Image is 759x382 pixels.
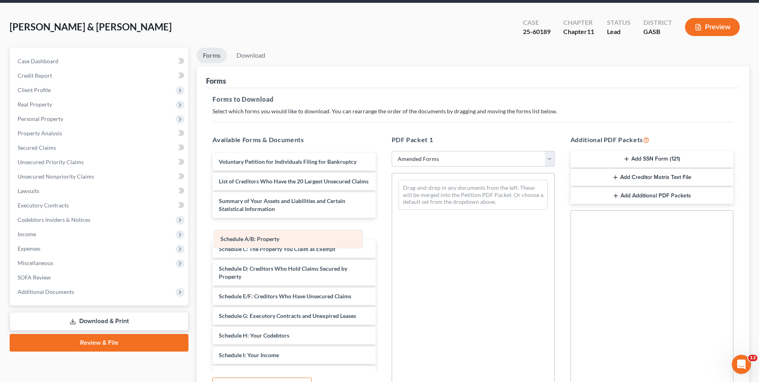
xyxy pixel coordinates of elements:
[643,27,672,36] div: GASB
[18,72,52,79] span: Credit Report
[18,159,84,165] span: Unsecured Priority Claims
[18,259,53,266] span: Miscellaneous
[748,355,757,361] span: 12
[18,231,36,237] span: Income
[11,126,188,141] a: Property Analysis
[571,135,733,145] h5: Additional PDF Packets
[196,48,227,63] a: Forms
[18,216,90,223] span: Codebtors Insiders & Notices
[18,86,51,93] span: Client Profile
[587,28,594,35] span: 11
[10,334,188,352] a: Review & File
[10,312,188,331] a: Download & Print
[571,187,733,204] button: Add Additional PDF Packets
[220,235,279,242] span: Schedule A/B: Property
[571,151,733,168] button: Add SSN Form (121)
[219,352,279,358] span: Schedule I: Your Income
[18,130,62,137] span: Property Analysis
[18,274,51,281] span: SOFA Review
[18,245,40,252] span: Expenses
[10,21,172,32] span: [PERSON_NAME] & [PERSON_NAME]
[392,135,555,145] h5: PDF Packet 1
[18,115,63,122] span: Personal Property
[399,180,548,210] div: Drag-and-drop in any documents from the left. These will be merged into the Petition PDF Packet. ...
[219,265,347,280] span: Schedule D: Creditors Who Hold Claims Secured by Property
[563,27,594,36] div: Chapter
[607,18,631,27] div: Status
[212,135,375,145] h5: Available Forms & Documents
[219,312,356,319] span: Schedule G: Executory Contracts and Unexpired Leases
[18,144,56,151] span: Secured Claims
[219,332,289,339] span: Schedule H: Your Codebtors
[219,178,368,185] span: List of Creditors Who Have the 20 Largest Unsecured Claims
[212,107,733,115] p: Select which forms you would like to download. You can rearrange the order of the documents by dr...
[563,18,594,27] div: Chapter
[11,184,188,198] a: Lawsuits
[18,173,94,180] span: Unsecured Nonpriority Claims
[11,169,188,184] a: Unsecured Nonpriority Claims
[219,293,351,300] span: Schedule E/F: Creditors Who Have Unsecured Claims
[11,270,188,285] a: SOFA Review
[523,27,551,36] div: 25-60189
[11,155,188,169] a: Unsecured Priority Claims
[18,202,69,209] span: Executory Contracts
[18,288,74,295] span: Additional Documents
[11,198,188,213] a: Executory Contracts
[523,18,551,27] div: Case
[11,68,188,83] a: Credit Report
[685,18,740,36] button: Preview
[206,76,226,86] div: Forms
[219,158,356,165] span: Voluntary Petition for Individuals Filing for Bankruptcy
[18,101,52,108] span: Real Property
[212,94,733,104] h5: Forms to Download
[18,187,39,194] span: Lawsuits
[643,18,672,27] div: District
[11,141,188,155] a: Secured Claims
[732,355,751,374] iframe: Intercom live chat
[230,48,272,63] a: Download
[18,58,58,64] span: Case Dashboard
[571,169,733,186] button: Add Creditor Matrix Text File
[219,197,345,212] span: Summary of Your Assets and Liabilities and Certain Statistical Information
[11,54,188,68] a: Case Dashboard
[219,245,335,252] span: Schedule C: The Property You Claim as Exempt
[607,27,631,36] div: Lead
